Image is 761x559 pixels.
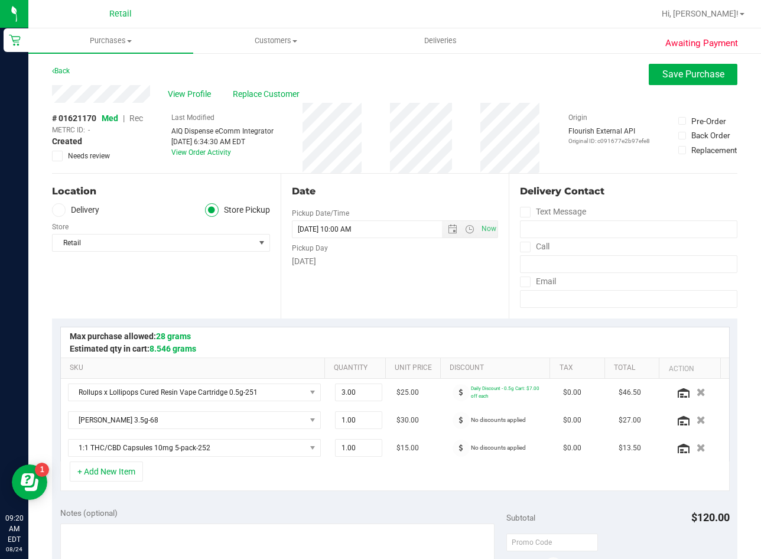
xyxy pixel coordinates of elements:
div: Delivery Contact [520,184,737,199]
span: Open the time view [460,225,480,234]
span: Med [102,113,118,123]
span: $0.00 [563,415,581,426]
label: Call [520,238,549,255]
span: NO DATA FOUND [68,383,321,401]
div: Replacement [691,144,737,156]
a: Purchases [28,28,193,53]
span: 28 grams [156,331,191,341]
span: Subtotal [506,513,535,522]
span: Customers [194,35,357,46]
span: NO DATA FOUND [68,411,321,429]
span: $27.00 [619,415,641,426]
span: Purchases [28,35,193,46]
label: Email [520,273,556,290]
a: Quantity [334,363,380,373]
span: $46.50 [619,387,641,398]
a: Deliveries [358,28,523,53]
span: Rollups x Lollipops Cured Resin Vape Cartridge 0.5g-251 [69,384,305,401]
span: NO DATA FOUND [68,439,321,457]
span: METRC ID: [52,125,85,135]
div: Pre-Order [691,115,726,127]
label: Delivery [52,203,99,217]
label: Last Modified [171,112,214,123]
button: Save Purchase [649,64,737,85]
th: Action [659,358,720,379]
span: Replace Customer [233,88,304,100]
span: | [123,113,125,123]
div: Date [292,184,499,199]
span: Notes (optional) [60,508,118,518]
label: Pickup Date/Time [292,208,349,219]
a: Discount [450,363,545,373]
a: Back [52,67,70,75]
input: 3.00 [336,384,382,401]
div: [DATE] 6:34:30 AM EDT [171,136,274,147]
span: Open the date view [443,225,463,234]
inline-svg: Retail [9,34,21,46]
a: Unit Price [395,363,435,373]
div: Location [52,184,270,199]
label: Text Message [520,203,586,220]
span: Daily Discount - 0.5g Cart: $7.00 off each [471,385,539,399]
span: # 01621170 [52,112,96,125]
p: 09:20 AM EDT [5,513,23,545]
span: select [255,235,269,251]
span: $0.00 [563,387,581,398]
span: Rec [129,113,143,123]
input: 1.00 [336,412,382,428]
div: Flourish External API [568,126,650,145]
span: 8.546 grams [149,344,196,353]
span: $25.00 [396,387,419,398]
input: Format: (999) 999-9999 [520,255,737,273]
div: AIQ Dispense eComm Integrator [171,126,274,136]
p: 08/24 [5,545,23,554]
p: Original ID: c091677e2b97efe8 [568,136,650,145]
label: Origin [568,112,587,123]
span: Set Current date [479,220,499,238]
label: Store [52,222,69,232]
span: Awaiting Payment [665,37,738,50]
input: Format: (999) 999-9999 [520,220,737,238]
span: $0.00 [563,443,581,454]
a: SKU [70,363,320,373]
iframe: Resource center [12,464,47,500]
span: View Profile [168,88,215,100]
button: + Add New Item [70,461,143,482]
label: Pickup Day [292,243,328,253]
span: 1:1 THC/CBD Capsules 10mg 5-pack-252 [69,440,305,456]
span: - [88,125,90,135]
span: Estimated qty in cart: [70,344,196,353]
span: $13.50 [619,443,641,454]
span: Created [52,135,82,148]
span: $30.00 [396,415,419,426]
span: Deliveries [408,35,473,46]
input: Promo Code [506,534,598,551]
div: [DATE] [292,255,499,268]
span: Max purchase allowed: [70,331,191,341]
span: No discounts applied [471,417,526,423]
span: No discounts applied [471,444,526,451]
span: Retail [109,9,132,19]
a: Customers [193,28,358,53]
span: Retail [53,235,255,251]
span: Needs review [68,151,110,161]
span: Save Purchase [662,69,724,80]
a: Total [614,363,655,373]
span: $120.00 [691,511,730,524]
input: 1.00 [336,440,382,456]
a: Tax [560,363,600,373]
span: [PERSON_NAME] 3.5g-68 [69,412,305,428]
iframe: Resource center unread badge [35,463,49,477]
div: Back Order [691,129,730,141]
a: View Order Activity [171,148,231,157]
label: Store Pickup [205,203,270,217]
span: Hi, [PERSON_NAME]! [662,9,739,18]
span: $15.00 [396,443,419,454]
